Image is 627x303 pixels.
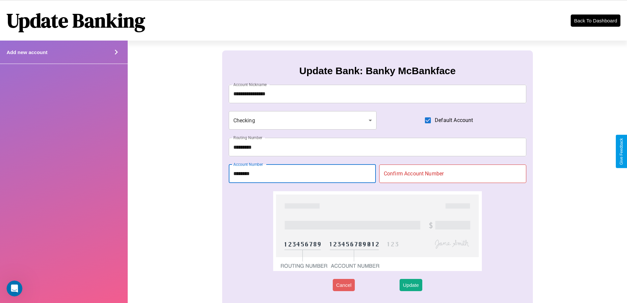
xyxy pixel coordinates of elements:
label: Account Nickname [233,82,267,87]
h4: Add new account [7,49,47,55]
span: Default Account [435,116,473,124]
button: Update [400,279,422,291]
button: Cancel [333,279,355,291]
h3: Update Bank: Banky McBankface [299,65,456,76]
label: Routing Number [233,135,262,140]
h1: Update Banking [7,7,145,34]
iframe: Intercom live chat [7,281,22,296]
label: Account Number [233,162,263,167]
img: check [273,191,482,271]
button: Back To Dashboard [571,15,620,27]
div: Give Feedback [619,138,624,165]
div: Checking [229,111,377,130]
